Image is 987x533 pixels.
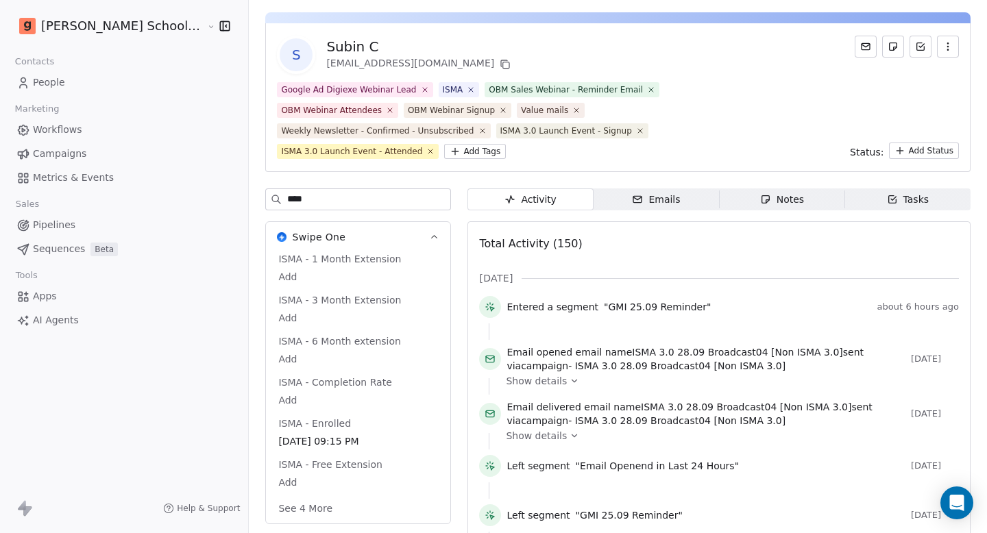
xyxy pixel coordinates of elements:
button: Add Tags [444,144,506,159]
span: "Email Openend in Last 24 Hours" [576,459,740,473]
div: ISMA [443,84,463,96]
span: ISMA 3.0 28.09 Broadcast04 [Non ISMA 3.0] [641,401,851,412]
span: Entered a segment [507,300,598,314]
span: Pipelines [33,218,75,232]
span: about 6 hours ago [877,301,959,312]
span: [DATE] [911,510,959,521]
div: Tasks [887,193,929,207]
span: [DATE] [911,354,959,364]
span: AI Agents [33,313,79,327]
span: [PERSON_NAME] School of Finance LLP [41,17,204,35]
span: [DATE] 09:15 PM [278,434,438,448]
button: [PERSON_NAME] School of Finance LLP [16,14,197,38]
div: Subin C [326,37,513,56]
span: ISMA 3.0 28.09 Broadcast04 [Non ISMA 3.0] [632,347,842,358]
a: Campaigns [11,142,237,165]
div: Google Ad Digiexe Webinar Lead [281,84,416,96]
span: Workflows [33,123,82,137]
button: Swipe OneSwipe One [266,222,450,252]
span: Add [278,393,438,407]
span: Marketing [9,99,65,119]
img: Goela%20School%20Logos%20(4).png [19,18,36,34]
div: [EMAIL_ADDRESS][DOMAIN_NAME] [326,56,513,73]
a: Pipelines [11,214,237,236]
div: Swipe OneSwipe One [266,252,450,523]
span: Swipe One [292,230,345,244]
span: ISMA - 1 Month Extension [276,252,404,266]
a: Workflows [11,119,237,141]
span: Add [278,270,438,284]
span: Total Activity (150) [479,237,582,250]
span: ISMA - Free Extension [276,458,385,471]
span: Sequences [33,242,85,256]
span: email name sent via campaign - [507,345,905,373]
a: People [11,71,237,94]
a: Show details [506,374,949,388]
img: Swipe One [277,232,287,242]
span: Show details [506,429,567,443]
div: ISMA 3.0 Launch Event - Attended [281,145,422,158]
a: Help & Support [163,503,240,514]
a: Show details [506,429,949,443]
span: ISMA - Completion Rate [276,375,394,389]
span: "GMI 25.09 Reminder" [604,300,711,314]
div: Open Intercom Messenger [940,486,973,519]
button: Add Status [889,142,959,159]
span: Help & Support [177,503,240,514]
span: Contacts [9,51,60,72]
span: Left segment [507,459,570,473]
span: ISMA 3.0 28.09 Broadcast04 [Non ISMA 3.0] [575,360,785,371]
div: OBM Sales Webinar - Reminder Email [489,84,643,96]
span: Beta [90,243,118,256]
span: ISMA - Enrolled [276,417,354,430]
span: Tools [10,265,43,286]
span: [DATE] [911,460,959,471]
span: Metrics & Events [33,171,114,185]
span: Add [278,311,438,325]
span: S [280,38,313,71]
span: Email delivered [507,401,581,412]
a: SequencesBeta [11,238,237,260]
span: Campaigns [33,147,86,161]
span: ISMA 3.0 28.09 Broadcast04 [Non ISMA 3.0] [575,415,785,426]
div: Value mails [521,104,568,116]
span: Add [278,475,438,489]
div: ISMA 3.0 Launch Event - Signup [500,125,632,137]
div: Notes [760,193,804,207]
span: People [33,75,65,90]
span: Sales [10,194,45,214]
span: [DATE] [911,408,959,419]
a: Apps [11,285,237,308]
span: Email opened [507,347,572,358]
span: Add [278,352,438,366]
span: ISMA - 6 Month extension [276,334,404,348]
span: "GMI 25.09 Reminder" [576,508,683,522]
span: [DATE] [479,271,513,285]
span: ISMA - 3 Month Extension [276,293,404,307]
a: AI Agents [11,309,237,332]
a: Metrics & Events [11,166,237,189]
span: Left segment [507,508,570,522]
div: Weekly Newsletter - Confirmed - Unsubscribed [281,125,474,137]
span: Status: [850,145,884,159]
button: See 4 More [270,496,341,521]
span: Show details [506,374,567,388]
span: Apps [33,289,57,303]
span: email name sent via campaign - [507,400,905,427]
div: OBM Webinar Attendees [281,104,382,116]
div: Emails [632,193,680,207]
div: OBM Webinar Signup [408,104,495,116]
